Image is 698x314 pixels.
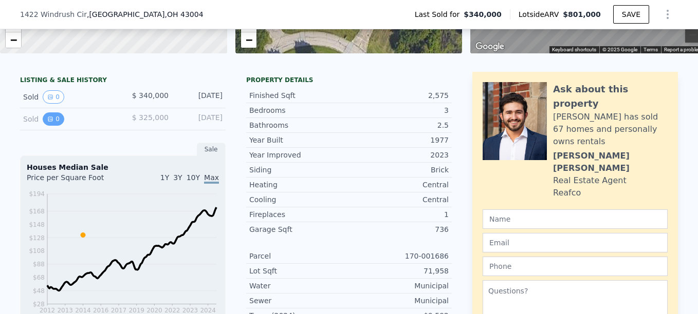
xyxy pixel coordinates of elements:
[197,143,226,156] div: Sale
[27,162,219,172] div: Houses Median Sale
[182,307,198,314] tspan: 2023
[249,120,349,130] div: Bathrooms
[23,112,115,126] div: Sold
[483,233,668,252] input: Email
[128,307,144,314] tspan: 2019
[249,135,349,145] div: Year Built
[245,33,252,46] span: −
[33,261,45,268] tspan: $88
[349,135,449,145] div: 1977
[173,173,182,182] span: 3Y
[165,10,204,18] span: , OH 43004
[483,209,668,229] input: Name
[27,172,123,189] div: Price per Square Foot
[111,307,127,314] tspan: 2017
[249,165,349,175] div: Siding
[249,105,349,115] div: Bedrooms
[164,307,180,314] tspan: 2022
[33,274,45,281] tspan: $68
[349,150,449,160] div: 2023
[33,287,45,295] tspan: $48
[349,266,449,276] div: 71,958
[473,40,507,53] a: Open this area in Google Maps (opens a new window)
[177,112,223,126] div: [DATE]
[10,33,17,46] span: −
[613,5,649,24] button: SAVE
[29,208,45,215] tspan: $168
[553,111,668,148] div: [PERSON_NAME] has sold 67 homes and personally owns rentals
[473,40,507,53] img: Google
[349,194,449,205] div: Central
[553,82,668,111] div: Ask about this property
[23,90,115,104] div: Sold
[249,266,349,276] div: Lot Sqft
[249,224,349,234] div: Garage Sqft
[553,174,627,187] div: Real Estate Agent
[249,296,349,306] div: Sewer
[249,150,349,160] div: Year Improved
[349,165,449,175] div: Brick
[602,47,637,52] span: © 2025 Google
[20,76,226,86] div: LISTING & SALE HISTORY
[43,90,64,104] button: View historical data
[160,173,169,182] span: 1Y
[132,91,169,100] span: $ 340,000
[132,113,169,122] span: $ 325,000
[464,9,502,19] span: $340,000
[29,247,45,254] tspan: $108
[87,9,204,19] span: , [GEOGRAPHIC_DATA]
[249,194,349,205] div: Cooling
[349,251,449,261] div: 170-001686
[75,307,91,314] tspan: 2014
[241,32,256,48] a: Zoom out
[43,112,64,126] button: View historical data
[349,120,449,130] div: 2.5
[33,301,45,308] tspan: $28
[29,234,45,242] tspan: $128
[146,307,162,314] tspan: 2020
[57,307,73,314] tspan: 2013
[519,9,563,19] span: Lotside ARV
[553,150,668,174] div: [PERSON_NAME] [PERSON_NAME]
[644,47,658,52] a: Terms
[349,209,449,220] div: 1
[415,9,464,19] span: Last Sold for
[200,307,216,314] tspan: 2024
[93,307,109,314] tspan: 2016
[249,251,349,261] div: Parcel
[553,187,581,199] div: Reafco
[349,224,449,234] div: 736
[29,221,45,228] tspan: $148
[40,307,56,314] tspan: 2012
[349,296,449,306] div: Municipal
[349,281,449,291] div: Municipal
[349,90,449,101] div: 2,575
[563,10,601,18] span: $801,000
[6,32,21,48] a: Zoom out
[349,180,449,190] div: Central
[483,257,668,276] input: Phone
[657,4,678,25] button: Show Options
[249,90,349,101] div: Finished Sqft
[20,9,87,19] span: 1422 Windrush Cir
[552,46,596,53] button: Keyboard shortcuts
[249,180,349,190] div: Heating
[249,281,349,291] div: Water
[204,173,219,184] span: Max
[246,76,452,84] div: Property details
[177,90,223,104] div: [DATE]
[29,190,45,198] tspan: $194
[349,105,449,115] div: 3
[187,173,200,182] span: 10Y
[249,209,349,220] div: Fireplaces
